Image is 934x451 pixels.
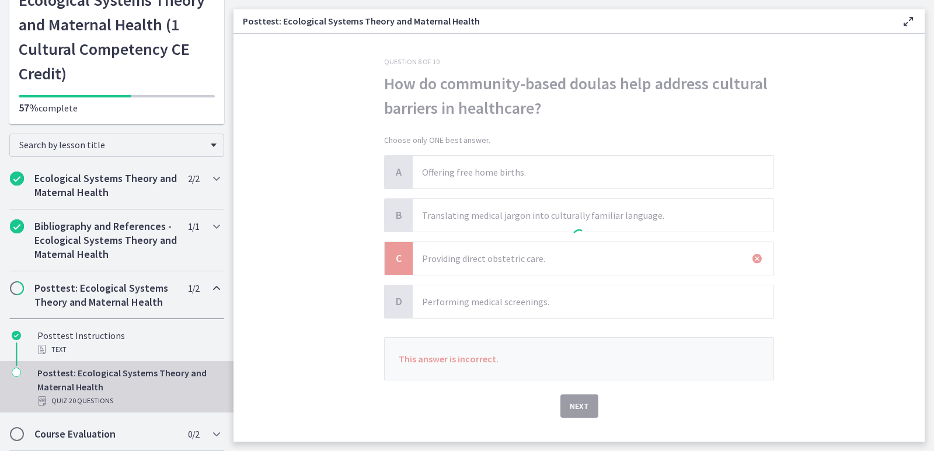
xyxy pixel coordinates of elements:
[34,281,177,309] h2: Posttest: Ecological Systems Theory and Maternal Health
[19,139,205,151] span: Search by lesson title
[34,219,177,261] h2: Bibliography and References - Ecological Systems Theory and Maternal Health
[19,101,215,115] p: complete
[9,134,224,157] div: Search by lesson title
[37,366,219,408] div: Posttest: Ecological Systems Theory and Maternal Health
[243,14,883,28] h3: Posttest: Ecological Systems Theory and Maternal Health
[34,172,177,200] h2: Ecological Systems Theory and Maternal Health
[570,227,588,248] div: 1
[188,219,199,233] span: 1 / 1
[37,342,219,356] div: Text
[188,172,199,186] span: 2 / 2
[34,427,177,441] h2: Course Evaluation
[37,394,219,408] div: Quiz
[37,328,219,356] div: Posttest Instructions
[67,394,113,408] span: · 20 Questions
[19,101,39,114] span: 57%
[12,331,21,340] i: Completed
[10,219,24,233] i: Completed
[10,172,24,186] i: Completed
[188,281,199,295] span: 1 / 2
[188,427,199,441] span: 0 / 2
